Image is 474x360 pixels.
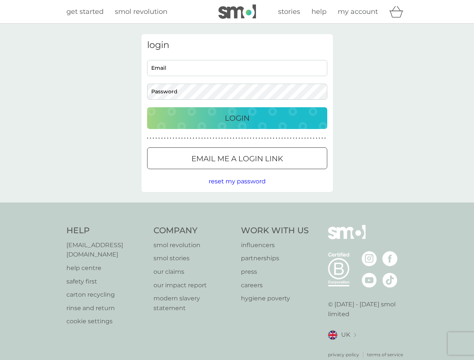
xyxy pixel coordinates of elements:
[362,273,377,288] img: visit the smol Youtube page
[241,253,309,263] a: partnerships
[262,136,263,140] p: ●
[328,330,337,340] img: UK flag
[278,136,280,140] p: ●
[115,7,167,16] span: smol revolution
[170,136,172,140] p: ●
[273,136,274,140] p: ●
[153,294,233,313] a: modern slavery statement
[184,136,186,140] p: ●
[338,7,378,16] span: my account
[190,136,191,140] p: ●
[153,253,233,263] a: smol stories
[341,330,350,340] span: UK
[207,136,209,140] p: ●
[204,136,206,140] p: ●
[256,136,257,140] p: ●
[299,136,300,140] p: ●
[241,136,243,140] p: ●
[241,240,309,250] a: influencers
[247,136,248,140] p: ●
[241,267,309,277] a: press
[293,136,294,140] p: ●
[216,136,217,140] p: ●
[224,136,226,140] p: ●
[362,251,377,266] img: visit the smol Instagram page
[241,280,309,290] a: careers
[311,6,327,17] a: help
[66,6,104,17] a: get started
[296,136,297,140] p: ●
[227,136,229,140] p: ●
[66,290,146,300] a: carton recycling
[382,251,397,266] img: visit the smol Facebook page
[290,136,292,140] p: ●
[153,136,154,140] p: ●
[66,7,104,16] span: get started
[164,136,166,140] p: ●
[328,225,366,250] img: smol
[270,136,271,140] p: ●
[230,136,232,140] p: ●
[66,240,146,259] p: [EMAIL_ADDRESS][DOMAIN_NAME]
[301,136,303,140] p: ●
[239,136,240,140] p: ●
[193,136,194,140] p: ●
[181,136,183,140] p: ●
[201,136,203,140] p: ●
[281,136,283,140] p: ●
[319,136,320,140] p: ●
[304,136,306,140] p: ●
[161,136,163,140] p: ●
[284,136,286,140] p: ●
[253,136,254,140] p: ●
[218,4,256,19] img: smol
[338,6,378,17] a: my account
[210,136,211,140] p: ●
[66,263,146,273] a: help centre
[241,294,309,303] a: hygiene poverty
[158,136,160,140] p: ●
[147,136,149,140] p: ●
[278,6,300,17] a: stories
[176,136,177,140] p: ●
[328,300,408,319] p: © [DATE] - [DATE] smol limited
[153,240,233,250] a: smol revolution
[147,40,327,51] h3: login
[147,147,327,169] button: Email me a login link
[316,136,317,140] p: ●
[236,136,237,140] p: ●
[382,273,397,288] img: visit the smol Tiktok page
[66,316,146,326] a: cookie settings
[66,277,146,286] a: safety first
[196,136,197,140] p: ●
[167,136,169,140] p: ●
[213,136,214,140] p: ●
[233,136,234,140] p: ●
[66,303,146,313] a: rinse and return
[328,351,359,358] a: privacy policy
[276,136,277,140] p: ●
[264,136,266,140] p: ●
[218,136,220,140] p: ●
[354,333,356,337] img: select a new location
[153,280,233,290] a: our impact report
[324,136,326,140] p: ●
[173,136,174,140] p: ●
[367,351,403,358] p: terms of service
[147,107,327,129] button: Login
[221,136,223,140] p: ●
[178,136,180,140] p: ●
